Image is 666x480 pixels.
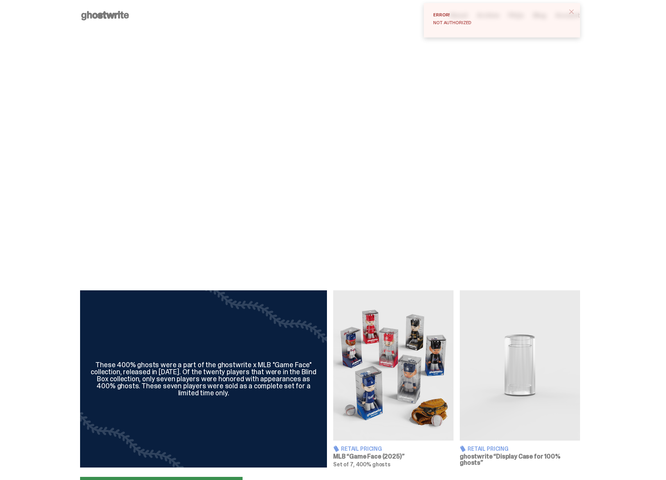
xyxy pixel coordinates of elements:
[433,20,564,25] div: Not Authorized
[460,290,580,468] a: Display Case for 100% ghosts Retail Pricing
[333,290,454,468] a: Game Face (2025) Retail Pricing
[460,290,580,441] img: Display Case for 100% ghosts
[460,453,580,466] h3: ghostwrite “Display Case for 100% ghosts”
[333,461,391,468] span: Set of 7, 400% ghosts
[564,5,579,19] button: close
[468,446,509,452] span: Retail Pricing
[89,361,318,396] div: These 400% ghosts were a part of the ghostwrite x MLB "Game Face" collection, released in [DATE]....
[341,446,382,452] span: Retail Pricing
[333,453,454,460] h3: MLB “Game Face (2025)”
[433,12,564,17] div: Error!
[333,290,454,441] img: Game Face (2025)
